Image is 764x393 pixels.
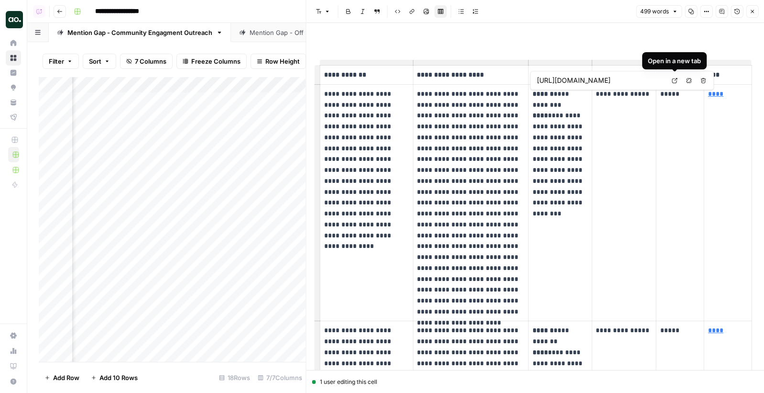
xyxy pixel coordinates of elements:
span: Add Row [53,373,79,382]
button: Filter [43,54,79,69]
a: Usage [6,343,21,359]
span: Sort [89,56,101,66]
button: Help + Support [6,374,21,389]
span: 499 words [640,7,669,16]
div: 1 user editing this cell [312,378,759,386]
button: Row Height [251,54,306,69]
button: Workspace: Dillon Test [6,8,21,32]
span: Freeze Columns [191,56,240,66]
span: Add 10 Rows [99,373,138,382]
div: Open in a new tab [648,56,701,66]
button: 499 words [636,5,682,18]
a: Insights [6,65,21,80]
button: 7 Columns [120,54,173,69]
a: Opportunities [6,80,21,95]
span: 7 Columns [135,56,166,66]
a: Settings [6,328,21,343]
a: Learning Hub [6,359,21,374]
div: Mention Gap - Off Site Citation Outreach [250,28,370,37]
button: Freeze Columns [176,54,247,69]
a: Browse [6,50,21,66]
a: Mention Gap - Community Engagment Outreach [49,23,231,42]
a: Mention Gap - Off Site Citation Outreach [231,23,389,42]
button: Sort [83,54,116,69]
a: Your Data [6,95,21,110]
img: Dillon Test Logo [6,11,23,28]
div: 7/7 Columns [254,370,306,385]
button: Add 10 Rows [85,370,143,385]
div: 18 Rows [215,370,254,385]
a: Home [6,35,21,51]
a: Flightpath [6,110,21,125]
div: Mention Gap - Community Engagment Outreach [67,28,212,37]
span: Filter [49,56,64,66]
span: Row Height [265,56,300,66]
button: Add Row [39,370,85,385]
